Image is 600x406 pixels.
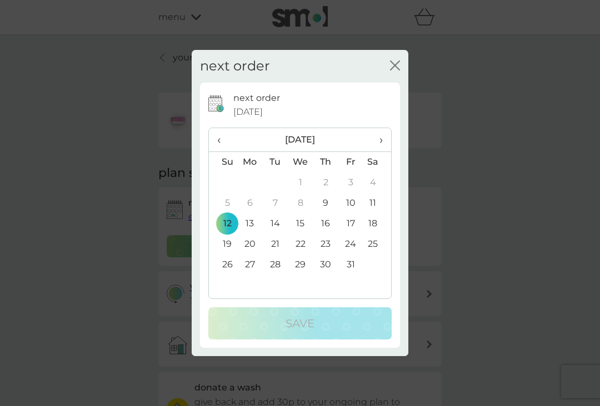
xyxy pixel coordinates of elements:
span: [DATE] [233,105,263,119]
button: Save [208,307,392,339]
td: 29 [288,255,313,275]
td: 1 [288,172,313,193]
h2: next order [200,58,270,74]
td: 28 [263,255,288,275]
td: 14 [263,214,288,234]
td: 13 [237,214,263,234]
td: 25 [363,234,391,255]
td: 31 [338,255,363,275]
th: Fr [338,151,363,172]
td: 6 [237,193,263,214]
td: 10 [338,193,363,214]
td: 7 [263,193,288,214]
td: 2 [313,172,338,193]
span: ‹ [217,128,229,151]
td: 30 [313,255,338,275]
th: Tu [263,151,288,172]
td: 16 [313,214,338,234]
td: 12 [209,214,237,234]
td: 4 [363,172,391,193]
td: 18 [363,214,391,234]
td: 20 [237,234,263,255]
td: 21 [263,234,288,255]
th: [DATE] [237,128,363,152]
p: next order [233,91,280,105]
td: 17 [338,214,363,234]
th: We [288,151,313,172]
td: 26 [209,255,237,275]
span: › [372,128,383,151]
th: Mo [237,151,263,172]
td: 22 [288,234,313,255]
td: 19 [209,234,237,255]
p: Save [286,314,314,332]
th: Su [209,151,237,172]
th: Sa [363,151,391,172]
td: 23 [313,234,338,255]
td: 27 [237,255,263,275]
td: 15 [288,214,313,234]
button: close [390,60,400,72]
td: 24 [338,234,363,255]
td: 9 [313,193,338,214]
td: 8 [288,193,313,214]
td: 5 [209,193,237,214]
th: Th [313,151,338,172]
td: 11 [363,193,391,214]
td: 3 [338,172,363,193]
